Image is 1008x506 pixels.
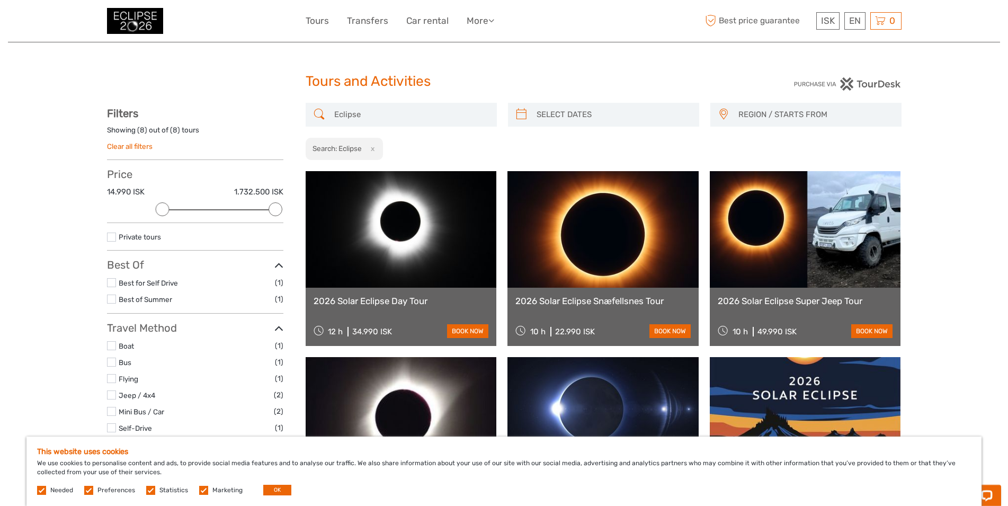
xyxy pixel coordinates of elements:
[844,12,866,30] div: EN
[173,125,177,135] label: 8
[212,486,243,495] label: Marketing
[274,405,283,418] span: (2)
[107,8,163,34] img: 3312-44506bfc-dc02-416d-ac4c-c65cb0cf8db4_logo_small.jpg
[119,279,178,287] a: Best for Self Drive
[275,372,283,385] span: (1)
[328,327,343,336] span: 12 h
[107,125,283,141] div: Showing ( ) out of ( ) tours
[555,327,595,336] div: 22.990 ISK
[119,295,172,304] a: Best of Summer
[275,422,283,434] span: (1)
[97,486,135,495] label: Preferences
[159,486,188,495] label: Statistics
[313,144,362,153] h2: Search: Eclipse
[734,106,896,123] button: REGION / STARTS FROM
[274,389,283,401] span: (2)
[107,259,283,271] h3: Best Of
[757,327,797,336] div: 49.990 ISK
[888,15,897,26] span: 0
[851,324,893,338] a: book now
[793,77,901,91] img: PurchaseViaTourDesk.png
[306,13,329,29] a: Tours
[649,324,691,338] a: book now
[263,485,291,495] button: OK
[119,424,152,432] a: Self-Drive
[140,125,145,135] label: 8
[50,486,73,495] label: Needed
[107,168,283,181] h3: Price
[306,73,703,90] h1: Tours and Activities
[107,142,153,150] a: Clear all filters
[275,277,283,289] span: (1)
[119,358,131,367] a: Bus
[119,391,155,400] a: Jeep / 4x4
[275,356,283,368] span: (1)
[532,105,694,124] input: SELECT DATES
[330,105,492,124] input: SEARCH
[406,13,449,29] a: Car rental
[119,375,138,383] a: Flying
[347,13,388,29] a: Transfers
[363,143,378,154] button: x
[718,296,893,306] a: 2026 Solar Eclipse Super Jeep Tour
[733,327,748,336] span: 10 h
[26,437,982,506] div: We use cookies to personalise content and ads, to provide social media features and to analyse ou...
[15,19,120,27] p: Chat now
[107,187,145,198] label: 14.990 ISK
[703,12,814,30] span: Best price guarantee
[119,233,161,241] a: Private tours
[515,296,691,306] a: 2026 Solar Eclipse Snæfellsnes Tour
[119,342,134,350] a: Boat
[314,296,489,306] a: 2026 Solar Eclipse Day Tour
[352,327,392,336] div: 34.990 ISK
[234,187,283,198] label: 1.732.500 ISK
[122,16,135,29] button: Open LiveChat chat widget
[447,324,488,338] a: book now
[119,407,164,416] a: Mini Bus / Car
[275,340,283,352] span: (1)
[467,13,494,29] a: More
[821,15,835,26] span: ISK
[107,107,138,120] strong: Filters
[107,322,283,334] h3: Travel Method
[37,447,971,456] h5: This website uses cookies
[275,293,283,305] span: (1)
[530,327,546,336] span: 10 h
